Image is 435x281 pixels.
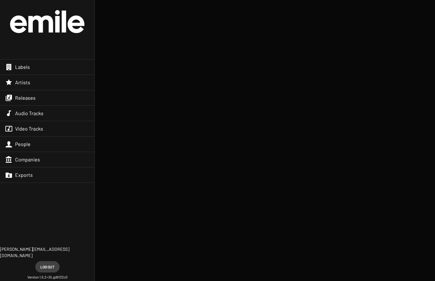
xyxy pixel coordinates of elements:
[15,79,30,86] span: Artists
[40,261,54,273] span: Log out
[15,64,30,70] span: Labels
[15,172,33,178] span: Exports
[27,275,67,280] small: Version 1.6.2+35.gd9122c0
[10,10,84,33] img: grand-official-logo.svg
[35,261,60,273] button: Log out
[15,95,36,101] span: Releases
[15,141,31,147] span: People
[15,126,43,132] span: Video Tracks
[15,110,43,116] span: Audio Tracks
[15,156,40,163] span: Companies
